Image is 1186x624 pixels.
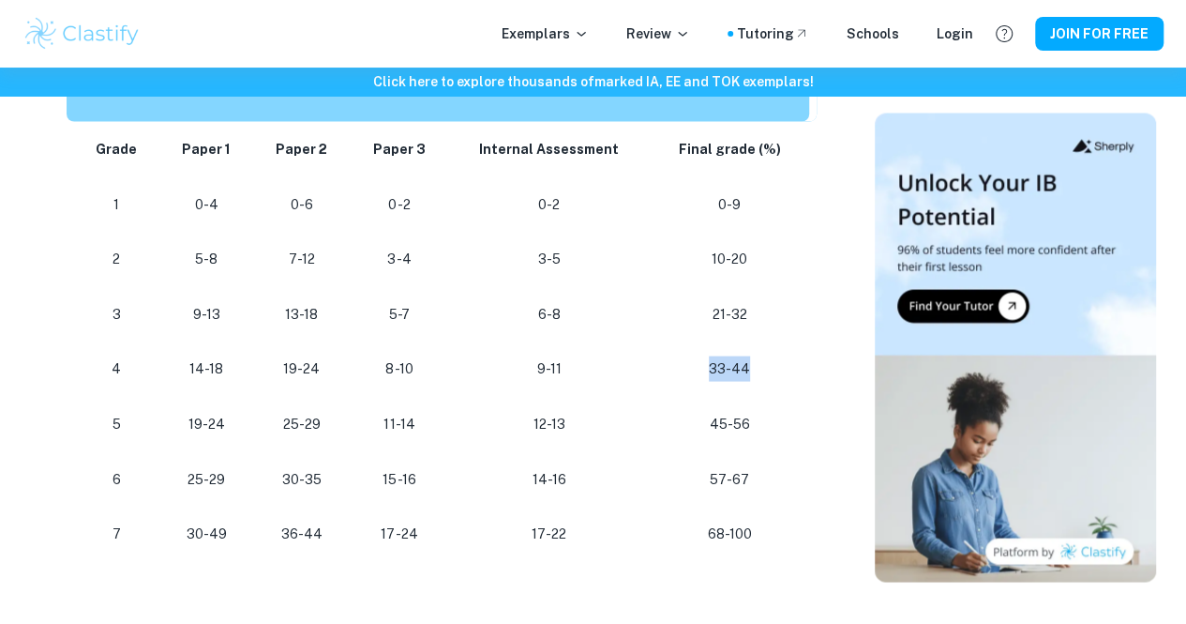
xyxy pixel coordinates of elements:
[96,141,137,156] strong: Grade
[479,141,619,156] strong: Internal Assessment
[89,301,145,327] p: 3
[665,356,793,381] p: 33-44
[463,521,635,546] p: 17-22
[174,521,238,546] p: 30-49
[626,23,690,44] p: Review
[89,521,145,546] p: 7
[678,141,780,156] strong: Final grade (%)
[665,191,793,217] p: 0-9
[174,246,238,271] p: 5-8
[988,18,1020,50] button: Help and Feedback
[373,141,426,156] strong: Paper 3
[665,301,793,327] p: 21-32
[174,191,238,217] p: 0-4
[366,521,434,546] p: 17-24
[268,191,335,217] p: 0-6
[89,246,145,271] p: 2
[23,15,142,53] img: Clastify logo
[937,23,973,44] a: Login
[502,23,589,44] p: Exemplars
[366,466,434,492] p: 15-16
[268,301,335,327] p: 13-18
[174,301,238,327] p: 9-13
[174,411,238,436] p: 19-24
[268,466,335,492] p: 30-35
[665,466,793,492] p: 57-67
[366,411,434,436] p: 11-14
[376,77,506,99] strong: Points needed
[463,246,635,271] p: 3-5
[847,23,899,44] a: Schools
[463,411,635,436] p: 12-13
[737,23,809,44] a: Tutoring
[268,356,335,381] p: 19-24
[366,246,434,271] p: 3-4
[174,356,238,381] p: 14-18
[268,411,335,436] p: 25-29
[4,71,1182,92] h6: Click here to explore thousands of marked IA, EE and TOK exemplars !
[665,246,793,271] p: 10-20
[463,191,635,217] p: 0-2
[182,141,231,156] strong: Paper 1
[366,191,434,217] p: 0-2
[89,191,145,217] p: 1
[276,141,327,156] strong: Paper 2
[665,411,793,436] p: 45-56
[665,521,793,546] p: 68-100
[1035,17,1163,51] button: JOIN FOR FREE
[463,301,635,327] p: 6-8
[89,356,145,381] p: 4
[875,113,1156,582] img: Thumbnail
[268,521,335,546] p: 36-44
[463,356,635,381] p: 9-11
[463,466,635,492] p: 14-16
[366,356,434,381] p: 8-10
[174,466,238,492] p: 25-29
[89,466,145,492] p: 6
[89,411,145,436] p: 5
[268,246,335,271] p: 7-12
[366,301,434,327] p: 5-7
